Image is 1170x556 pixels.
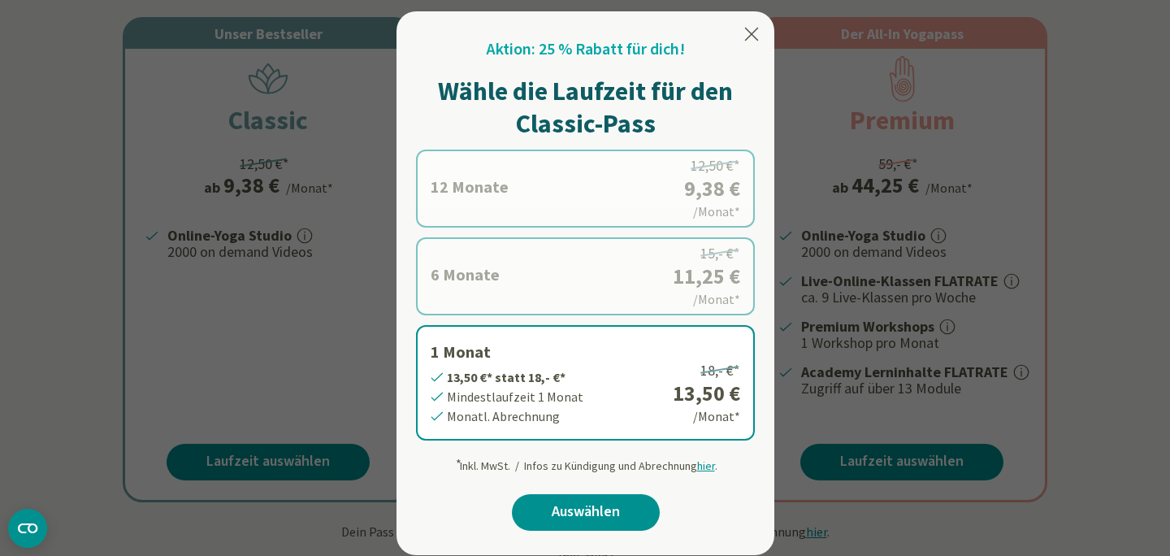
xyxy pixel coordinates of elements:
h2: Aktion: 25 % Rabatt für dich! [487,37,685,62]
button: CMP-Widget öffnen [8,509,47,548]
div: Inkl. MwSt. / Infos zu Kündigung und Abrechnung . [454,450,717,475]
h1: Wähle die Laufzeit für den Classic-Pass [416,75,755,140]
a: Auswählen [512,494,660,531]
span: hier [697,458,715,473]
